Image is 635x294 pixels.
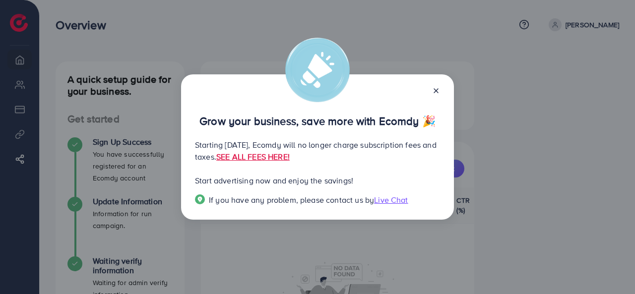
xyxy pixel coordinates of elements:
span: If you have any problem, please contact us by [209,194,374,205]
p: Start advertising now and enjoy the savings! [195,175,440,186]
img: alert [285,38,350,102]
img: Popup guide [195,194,205,204]
span: Live Chat [374,194,408,205]
a: SEE ALL FEES HERE! [216,151,290,162]
p: Starting [DATE], Ecomdy will no longer charge subscription fees and taxes. [195,139,440,163]
p: Grow your business, save more with Ecomdy 🎉 [195,115,440,127]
